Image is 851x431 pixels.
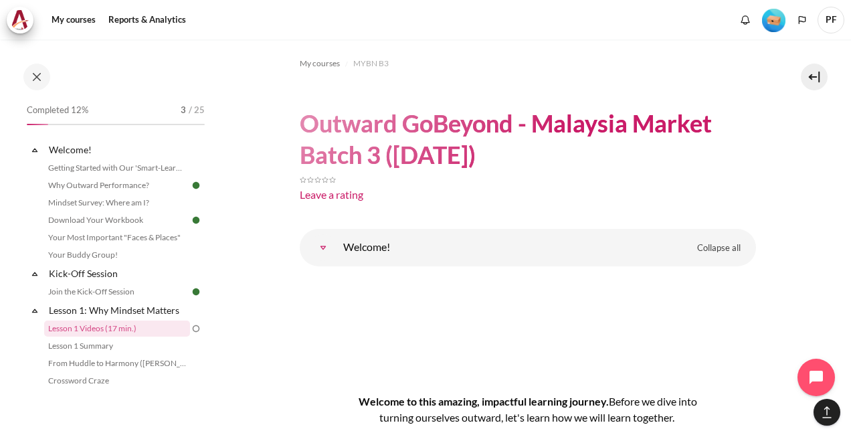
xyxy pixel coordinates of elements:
[310,234,337,261] a: Welcome!
[818,7,844,33] span: PF
[687,237,751,260] a: Collapse all
[190,323,202,335] img: To do
[190,286,202,298] img: Done
[792,10,812,30] button: Languages
[44,230,190,246] a: Your Most Important "Faces & Places"
[300,108,756,171] h1: Outward GoBeyond - Malaysia Market Batch 3 ([DATE])
[190,179,202,191] img: Done
[44,355,190,371] a: From Huddle to Harmony ([PERSON_NAME]'s Story)
[762,7,785,32] div: Level #1
[44,195,190,211] a: Mindset Survey: Where am I?
[343,394,713,426] h4: Welcome to this amazing, impactful learning journey.
[104,7,191,33] a: Reports & Analytics
[47,301,190,319] a: Lesson 1: Why Mindset Matters
[300,56,340,72] a: My courses
[47,141,190,159] a: Welcome!
[44,247,190,263] a: Your Buddy Group!
[44,160,190,176] a: Getting Started with Our 'Smart-Learning' Platform
[300,188,363,201] a: Leave a rating
[28,143,41,157] span: Collapse
[44,177,190,193] a: Why Outward Performance?
[189,104,205,117] span: / 25
[697,242,741,255] span: Collapse all
[47,7,100,33] a: My courses
[818,7,844,33] a: User menu
[28,267,41,280] span: Collapse
[300,53,756,74] nav: Navigation bar
[11,10,29,30] img: Architeck
[181,104,186,117] span: 3
[609,395,616,408] span: B
[44,284,190,300] a: Join the Kick-Off Session
[7,7,40,33] a: Architeck Architeck
[44,373,190,389] a: Crossword Craze
[44,212,190,228] a: Download Your Workbook
[300,58,340,70] span: My courses
[735,10,755,30] div: Show notification window with no new notifications
[814,399,840,426] button: [[backtotopbutton]]
[27,104,88,117] span: Completed 12%
[28,304,41,317] span: Collapse
[353,56,389,72] a: MYBN B3
[757,7,791,32] a: Level #1
[44,321,190,337] a: Lesson 1 Videos (17 min.)
[190,214,202,226] img: Done
[44,390,190,406] a: Lesson 1 STAR Application
[27,124,48,125] div: 12%
[47,264,190,282] a: Kick-Off Session
[44,338,190,354] a: Lesson 1 Summary
[353,58,389,70] span: MYBN B3
[762,9,785,32] img: Level #1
